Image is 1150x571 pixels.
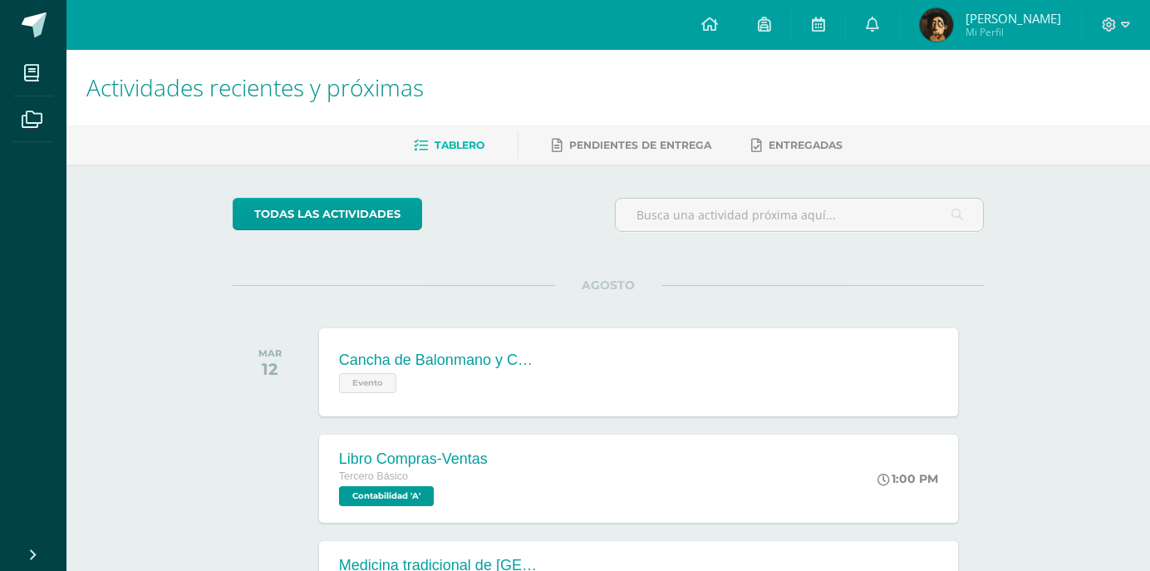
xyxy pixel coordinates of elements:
[769,139,843,151] span: Entregadas
[339,373,396,393] span: Evento
[339,486,434,506] span: Contabilidad 'A'
[877,471,938,486] div: 1:00 PM
[258,359,282,379] div: 12
[616,199,984,231] input: Busca una actividad próxima aquí...
[435,139,484,151] span: Tablero
[751,132,843,159] a: Entregadas
[86,71,424,103] span: Actividades recientes y próximas
[258,347,282,359] div: MAR
[552,132,711,159] a: Pendientes de entrega
[569,139,711,151] span: Pendientes de entrega
[555,278,661,293] span: AGOSTO
[339,470,408,482] span: Tercero Básico
[339,352,538,369] div: Cancha de Balonmano y Contenido
[966,10,1061,27] span: [PERSON_NAME]
[339,450,488,468] div: Libro Compras-Ventas
[920,8,953,42] img: bbaadbe0cdc19caa6fc97f19e8e21bb6.png
[966,25,1061,39] span: Mi Perfil
[233,198,422,230] a: todas las Actividades
[414,132,484,159] a: Tablero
